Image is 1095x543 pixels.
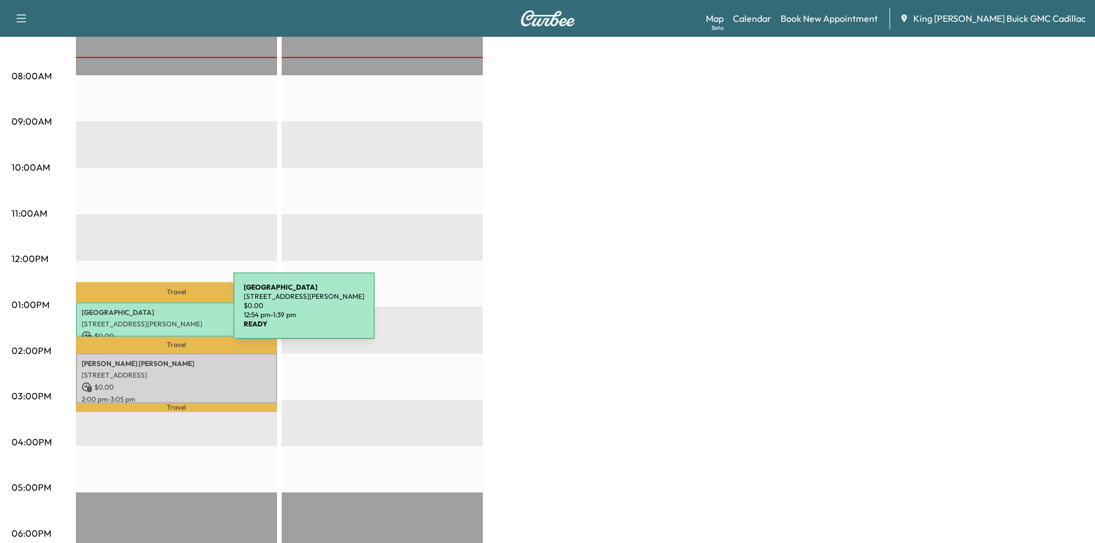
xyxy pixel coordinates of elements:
[244,301,364,310] p: $ 0.00
[82,331,271,341] p: $ 0.00
[11,344,51,357] p: 02:00PM
[82,395,271,404] p: 2:00 pm - 3:05 pm
[11,480,51,494] p: 05:00PM
[11,435,52,449] p: 04:00PM
[76,337,277,353] p: Travel
[11,389,51,403] p: 03:00PM
[11,526,51,540] p: 06:00PM
[733,11,771,25] a: Calendar
[76,403,277,412] p: Travel
[76,282,277,302] p: Travel
[244,319,267,328] b: READY
[520,10,575,26] img: Curbee Logo
[712,24,724,32] div: Beta
[11,252,48,265] p: 12:00PM
[244,310,364,319] p: 12:54 pm - 1:39 pm
[82,308,271,317] p: [GEOGRAPHIC_DATA]
[244,283,317,291] b: [GEOGRAPHIC_DATA]
[82,382,271,392] p: $ 0.00
[82,359,271,368] p: [PERSON_NAME] [PERSON_NAME]
[11,206,47,220] p: 11:00AM
[781,11,878,25] a: Book New Appointment
[82,319,271,329] p: [STREET_ADDRESS][PERSON_NAME]
[244,292,364,301] p: [STREET_ADDRESS][PERSON_NAME]
[82,371,271,380] p: [STREET_ADDRESS]
[11,69,52,83] p: 08:00AM
[11,160,50,174] p: 10:00AM
[913,11,1086,25] span: King [PERSON_NAME] Buick GMC Cadillac
[706,11,724,25] a: MapBeta
[11,298,49,311] p: 01:00PM
[11,114,52,128] p: 09:00AM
